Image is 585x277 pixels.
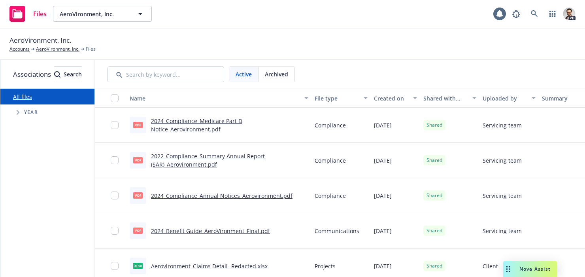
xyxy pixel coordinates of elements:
input: Toggle Row Selected [111,227,119,235]
button: File type [311,89,371,108]
span: Shared [426,192,442,199]
span: Files [86,46,96,53]
div: Drag to move [503,261,513,277]
span: Servicing team [483,227,522,235]
span: Client [483,262,498,270]
span: Projects [315,262,336,270]
a: 2024_Compliance_Annual Notices_Aerovironment.pdf [151,192,292,199]
button: Uploaded by [479,89,539,108]
span: Shared [426,262,442,269]
span: Associations [13,69,51,80]
a: AeroVironment, Inc. [36,46,79,53]
button: SearchSearch [54,66,82,82]
a: Switch app [545,6,560,22]
input: Search by keyword... [108,66,224,82]
a: 2024_Compliance_Medicare Part D Notice_Aerovironment.pdf [151,117,242,133]
div: Created on [374,94,408,102]
span: [DATE] [374,156,392,165]
a: Aerovironment_Claims Detail- Redacted.xlsx [151,262,268,270]
span: [DATE] [374,121,392,129]
span: Nova Assist [519,266,551,272]
div: Search [54,67,82,82]
span: [DATE] [374,262,392,270]
a: Report a Bug [508,6,524,22]
a: All files [13,93,32,101]
span: Shared [426,157,442,164]
div: Tree Example [0,104,94,120]
a: 2024_Benefit Guide_AeroVironment_Final.pdf [151,227,270,235]
span: pdf [133,192,143,198]
span: Archived [265,70,288,78]
span: Servicing team [483,156,522,165]
span: Servicing team [483,121,522,129]
span: [DATE] [374,192,392,200]
span: Shared [426,227,442,234]
span: AeroVironment, Inc. [60,10,128,18]
input: Select all [111,94,119,102]
button: Nova Assist [503,261,557,277]
input: Toggle Row Selected [111,156,119,164]
a: Accounts [9,46,30,53]
button: Name [126,89,311,108]
span: Year [24,110,38,115]
span: Compliance [315,121,346,129]
div: Name [130,94,300,102]
div: File type [315,94,359,102]
span: Communications [315,227,359,235]
button: AeroVironment, Inc. [53,6,152,22]
span: pdf [133,228,143,233]
a: Search [526,6,542,22]
input: Toggle Row Selected [111,192,119,199]
input: Toggle Row Selected [111,262,119,270]
span: Shared [426,121,442,129]
a: Files [6,3,50,25]
span: AeroVironment, Inc. [9,35,71,46]
button: Shared with client [420,89,479,108]
span: Files [33,11,47,17]
a: 2022_Compliance_Summary Annual Report (SAR)_Aerovironment.pdf [151,152,265,168]
span: pdf [133,122,143,128]
span: Compliance [315,156,346,165]
input: Toggle Row Selected [111,121,119,129]
span: [DATE] [374,227,392,235]
button: Created on [371,89,420,108]
span: Active [236,70,252,78]
span: Compliance [315,192,346,200]
span: pdf [133,157,143,163]
img: photo [563,8,576,20]
span: xlsx [133,263,143,269]
div: Uploaded by [483,94,527,102]
svg: Search [54,71,60,78]
span: Servicing team [483,192,522,200]
div: Shared with client [423,94,468,102]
